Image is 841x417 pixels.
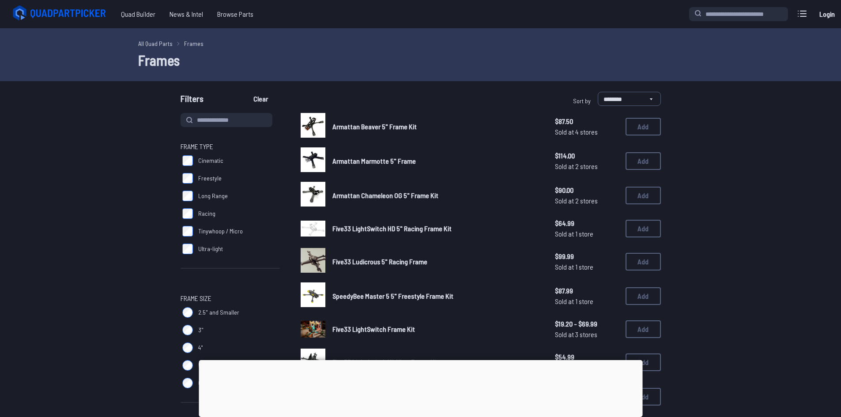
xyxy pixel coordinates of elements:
[198,209,215,218] span: Racing
[301,317,325,342] a: image
[182,155,193,166] input: Cinematic
[555,116,618,127] span: $87.50
[181,141,213,152] span: Frame Type
[555,286,618,296] span: $87.99
[301,182,325,207] img: image
[184,39,204,48] a: Frames
[301,216,325,241] a: image
[332,121,541,132] a: Armattan Beaver 5" Frame Kit
[198,174,222,183] span: Freestyle
[182,360,193,371] input: 5"
[210,5,260,23] a: Browse Parts
[182,342,193,353] input: 4"
[301,282,325,310] a: image
[301,349,325,376] a: image
[181,92,204,109] span: Filters
[301,147,325,175] a: image
[301,113,325,138] img: image
[182,325,193,335] input: 3"
[598,92,661,106] select: Sort by
[555,329,618,340] span: Sold at 3 stores
[138,49,703,71] h1: Frames
[626,320,661,338] button: Add
[555,185,618,195] span: $90.00
[332,156,541,166] a: Armattan Marmotte 5" Frame
[301,147,325,172] img: image
[138,39,173,48] a: All Quad Parts
[301,221,325,237] img: image
[162,5,210,23] a: News & Intel
[555,195,618,206] span: Sold at 2 stores
[198,379,207,387] span: 6"+
[626,152,661,170] button: Add
[555,229,618,239] span: Sold at 1 store
[301,282,325,307] img: image
[332,358,438,366] span: Five33 LightSwitch V2 Ultra Frame Kit
[626,253,661,270] button: Add
[182,378,193,388] input: 6"+
[332,256,541,267] a: Five33 Ludicrous 5" Racing Frame
[246,92,275,106] button: Clear
[555,127,618,137] span: Sold at 4 stores
[301,248,325,275] a: image
[555,262,618,272] span: Sold at 1 store
[182,191,193,201] input: Long Range
[332,122,417,131] span: Armattan Beaver 5" Frame Kit
[332,291,541,301] a: SpeedyBee Master 5 5" Freestyle Frame Kit
[332,191,438,199] span: Armattan Chameleon OG 5" Frame Kit
[626,287,661,305] button: Add
[332,224,452,233] span: Five33 LightSwitch HD 5" Racing Frame Kit
[626,187,661,204] button: Add
[182,208,193,219] input: Racing
[182,244,193,254] input: Ultra-light
[181,293,211,304] span: Frame Size
[555,352,618,362] span: $54.99
[182,173,193,184] input: Freestyle
[198,156,223,165] span: Cinematic
[332,292,453,300] span: SpeedyBee Master 5 5" Freestyle Frame Kit
[198,326,204,334] span: 3"
[332,190,541,201] a: Armattan Chameleon OG 5" Frame Kit
[626,353,661,371] button: Add
[301,321,325,337] img: image
[555,150,618,161] span: $114.00
[114,5,162,23] a: Quad Builder
[555,161,618,172] span: Sold at 2 stores
[301,182,325,209] a: image
[555,251,618,262] span: $99.99
[301,349,325,373] img: image
[301,113,325,140] a: image
[626,220,661,237] button: Add
[182,226,193,237] input: Tinywhoop / Micro
[555,218,618,229] span: $64.99
[573,97,591,105] span: Sort by
[198,244,223,253] span: Ultra-light
[198,343,203,352] span: 4"
[332,357,541,368] a: Five33 LightSwitch V2 Ultra Frame Kit
[198,308,239,317] span: 2.5" and Smaller
[816,5,837,23] a: Login
[198,227,243,236] span: Tinywhoop / Micro
[332,257,427,266] span: Five33 Ludicrous 5" Racing Frame
[332,324,541,334] a: Five33 LightSwitch Frame Kit
[198,192,228,200] span: Long Range
[332,325,415,333] span: Five33 LightSwitch Frame Kit
[332,223,541,234] a: Five33 LightSwitch HD 5" Racing Frame Kit
[332,157,416,165] span: Armattan Marmotte 5" Frame
[555,319,618,329] span: $19.20 - $69.99
[301,248,325,273] img: image
[626,388,661,406] button: Add
[555,296,618,307] span: Sold at 1 store
[182,307,193,318] input: 2.5" and Smaller
[199,360,642,415] iframe: Advertisement
[198,361,204,370] span: 5"
[626,118,661,135] button: Add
